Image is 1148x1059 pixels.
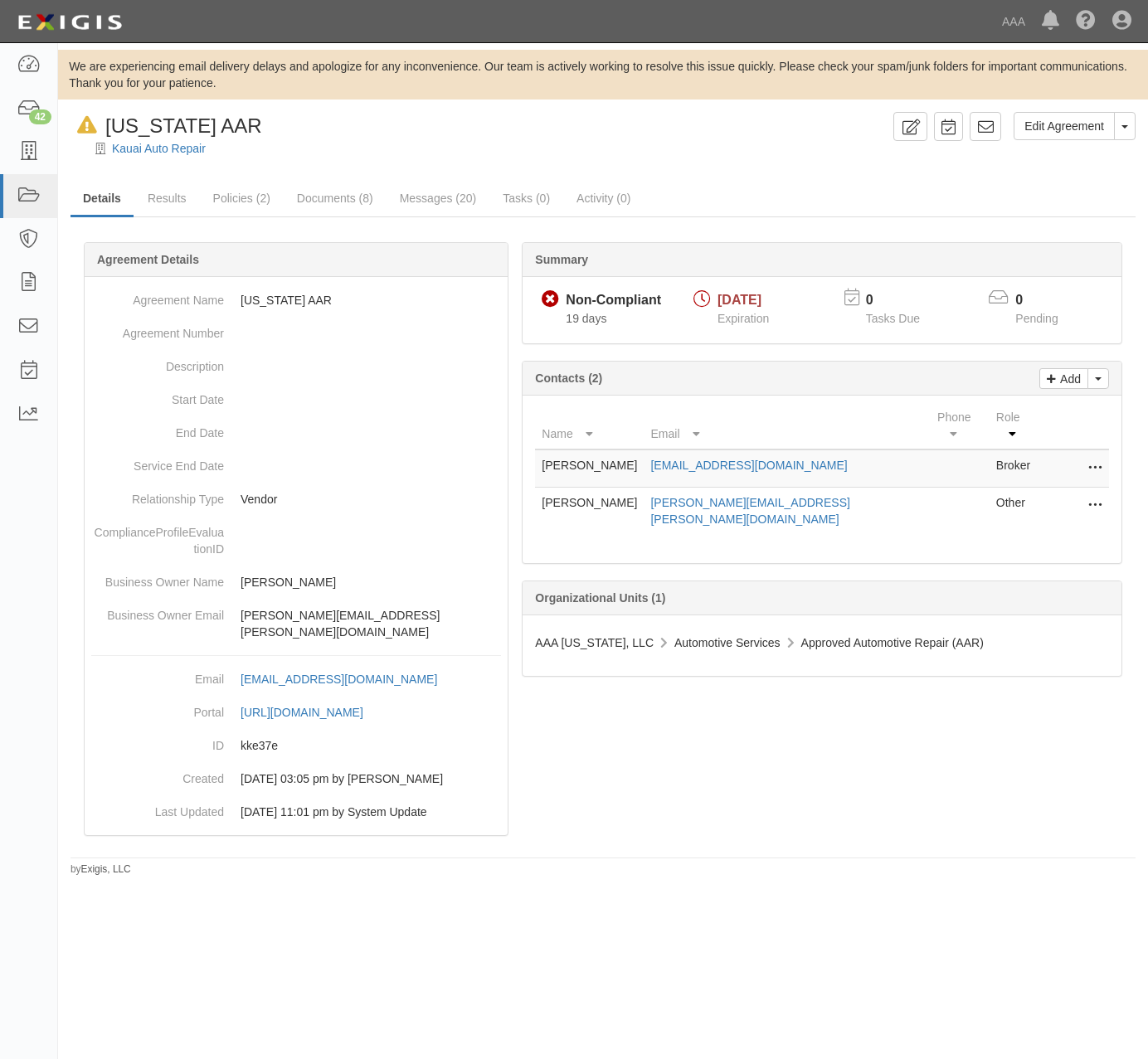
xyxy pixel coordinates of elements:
[566,312,606,325] span: Since 07/31/2025
[91,483,224,508] dt: Relationship Type
[650,459,847,472] a: [EMAIL_ADDRESS][DOMAIN_NAME]
[29,109,51,124] div: 42
[387,182,489,215] a: Messages (20)
[135,182,199,215] a: Results
[97,253,199,266] b: Agreement Details
[241,607,501,640] p: [PERSON_NAME][EMAIL_ADDRESS][PERSON_NAME][DOMAIN_NAME]
[91,599,224,624] dt: Business Owner Email
[1076,12,1096,32] i: Help Center - Complianz
[71,112,262,140] div: Hawaii AAR
[91,762,501,795] dd: [DATE] 03:05 pm by [PERSON_NAME]
[91,795,501,828] dd: [DATE] 11:01 pm by System Update
[91,729,224,754] dt: ID
[535,636,654,649] span: AAA [US_STATE], LLC
[994,5,1034,38] a: AAA
[535,591,665,605] b: Organizational Units (1)
[241,574,501,590] p: [PERSON_NAME]
[535,372,602,385] b: Contacts (2)
[91,350,224,375] dt: Description
[112,142,206,155] a: Kauai Auto Repair
[91,516,224,557] dt: ComplianceProfileEvaluationID
[105,114,262,137] span: [US_STATE] AAR
[91,795,224,820] dt: Last Updated
[81,863,131,875] a: Exigis, LLC
[564,182,643,215] a: Activity (0)
[535,402,644,449] th: Name
[71,182,134,217] a: Details
[91,663,224,687] dt: Email
[650,496,849,526] a: [PERSON_NAME][EMAIL_ADDRESS][PERSON_NAME][DOMAIN_NAME]
[931,402,990,449] th: Phone
[1015,291,1078,310] p: 0
[58,58,1148,91] div: We are experiencing email delivery delays and apologize for any inconvenience. Our team is active...
[542,291,559,308] i: Non-Compliant
[990,449,1043,488] td: Broker
[1039,368,1088,389] a: Add
[674,636,781,649] span: Automotive Services
[91,284,501,317] dd: [US_STATE] AAR
[1056,369,1081,388] p: Add
[990,488,1043,535] td: Other
[91,317,224,342] dt: Agreement Number
[285,182,386,215] a: Documents (8)
[91,483,501,516] dd: Vendor
[241,673,455,686] a: [EMAIL_ADDRESS][DOMAIN_NAME]
[866,312,920,325] span: Tasks Due
[71,862,131,877] small: by
[241,671,437,687] div: [EMAIL_ADDRESS][DOMAIN_NAME]
[91,566,224,590] dt: Business Owner Name
[91,416,224,441] dt: End Date
[535,253,588,266] b: Summary
[644,402,931,449] th: Email
[77,117,97,134] i: In Default since 08/14/2025
[91,284,224,308] dt: Agreement Name
[1014,112,1115,140] a: Edit Agreement
[1015,312,1058,325] span: Pending
[91,729,501,762] dd: kke37e
[717,293,761,307] span: [DATE]
[201,182,283,215] a: Policies (2)
[91,762,224,787] dt: Created
[91,383,224,408] dt: Start Date
[12,7,127,37] img: logo-5460c22ac91f19d4615b14bd174203de0afe785f0fc80cf4dbbc73dc1793850b.png
[566,291,661,310] div: Non-Compliant
[241,706,382,719] a: [URL][DOMAIN_NAME]
[717,312,769,325] span: Expiration
[490,182,562,215] a: Tasks (0)
[866,291,941,310] p: 0
[91,449,224,474] dt: Service End Date
[801,636,984,649] span: Approved Automotive Repair (AAR)
[535,449,644,488] td: [PERSON_NAME]
[990,402,1043,449] th: Role
[535,488,644,535] td: [PERSON_NAME]
[91,696,224,721] dt: Portal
